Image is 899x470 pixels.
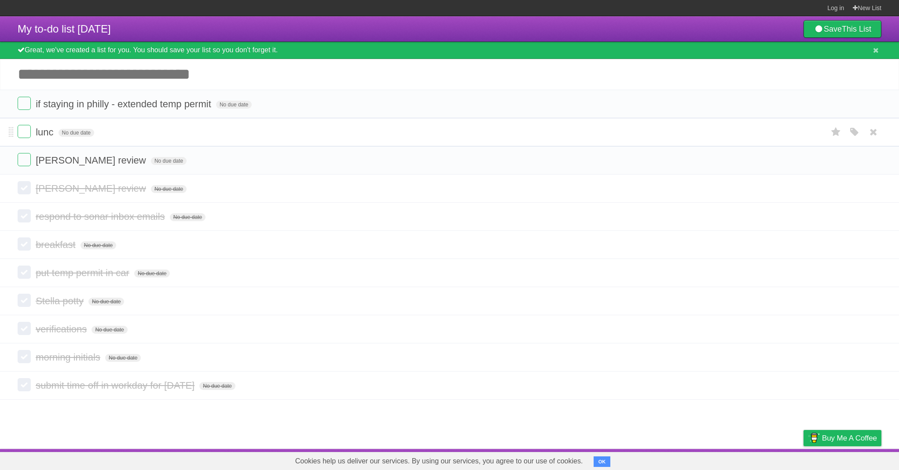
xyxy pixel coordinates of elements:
[18,97,31,110] label: Done
[18,23,111,35] span: My to-do list [DATE]
[199,382,235,390] span: No due date
[18,237,31,251] label: Done
[18,153,31,166] label: Done
[686,451,705,468] a: About
[18,322,31,335] label: Done
[286,452,592,470] span: Cookies help us deliver our services. By using our services, you agree to our use of cookies.
[804,430,881,446] a: Buy me a coffee
[36,211,167,222] span: respond to sonar inbox emails
[792,451,815,468] a: Privacy
[88,298,124,306] span: No due date
[826,451,881,468] a: Suggest a feature
[808,430,820,445] img: Buy me a coffee
[170,213,205,221] span: No due date
[105,354,141,362] span: No due date
[18,294,31,307] label: Done
[134,270,170,277] span: No due date
[842,25,871,33] b: This List
[59,129,94,137] span: No due date
[36,295,86,306] span: Stella potty
[151,157,187,165] span: No due date
[716,451,751,468] a: Developers
[36,239,78,250] span: breakfast
[18,266,31,279] label: Done
[18,125,31,138] label: Done
[92,326,127,334] span: No due date
[151,185,187,193] span: No due date
[36,127,55,138] span: lunc
[18,378,31,391] label: Done
[36,380,197,391] span: submit time off in workday for [DATE]
[36,324,89,335] span: verifications
[18,209,31,222] label: Done
[36,98,213,109] span: if staying in philly - extended temp permit
[18,181,31,194] label: Done
[18,350,31,363] label: Done
[804,20,881,38] a: SaveThis List
[762,451,782,468] a: Terms
[828,125,844,139] label: Star task
[81,241,116,249] span: No due date
[216,101,252,109] span: No due date
[36,352,103,363] span: morning initials
[36,183,148,194] span: [PERSON_NAME] review
[36,155,148,166] span: [PERSON_NAME] review
[36,267,132,278] span: put temp permit in car
[822,430,877,446] span: Buy me a coffee
[594,456,611,467] button: OK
